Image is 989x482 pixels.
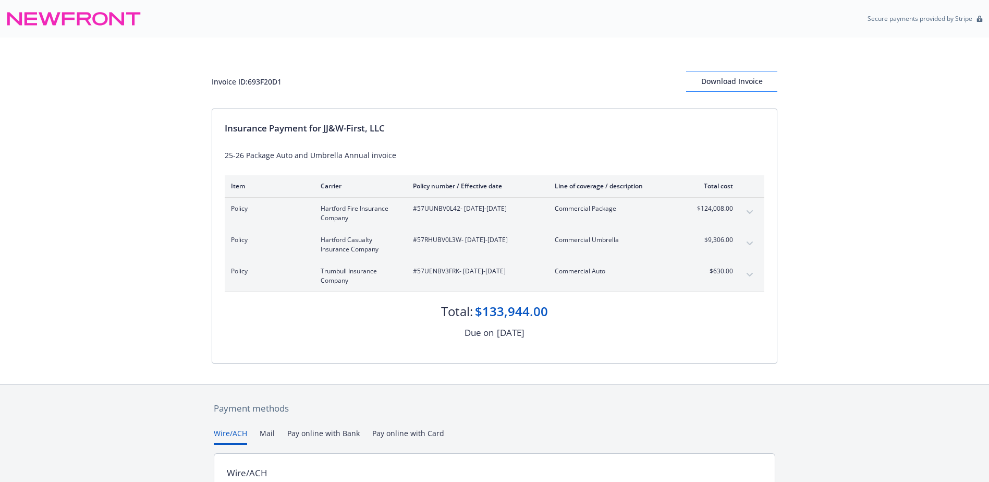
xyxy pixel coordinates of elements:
span: Policy [231,204,304,213]
div: Total: [441,303,473,320]
span: Commercial Umbrella [555,235,677,245]
div: [DATE] [497,326,524,340]
div: Invoice ID: 693F20D1 [212,76,282,87]
div: $133,944.00 [475,303,548,320]
span: #57RHUBV0L3W - [DATE]-[DATE] [413,235,538,245]
span: Trumbull Insurance Company [321,267,396,285]
button: Pay online with Bank [287,428,360,445]
span: Hartford Casualty Insurance Company [321,235,396,254]
span: #57UENBV3FRK - [DATE]-[DATE] [413,267,538,276]
div: PolicyHartford Casualty Insurance Company#57RHUBV0L3W- [DATE]-[DATE]Commercial Umbrella$9,306.00e... [225,229,764,260]
div: Download Invoice [686,71,777,91]
span: $630.00 [694,267,733,276]
div: PolicyTrumbull Insurance Company#57UENBV3FRK- [DATE]-[DATE]Commercial Auto$630.00expand content [225,260,764,292]
div: PolicyHartford Fire Insurance Company#57UUNBV0L42- [DATE]-[DATE]Commercial Package$124,008.00expa... [225,198,764,229]
button: Pay online with Card [372,428,444,445]
button: Wire/ACH [214,428,247,445]
button: Mail [260,428,275,445]
div: Line of coverage / description [555,182,677,190]
span: Hartford Fire Insurance Company [321,204,396,223]
span: Commercial Package [555,204,677,213]
span: #57UUNBV0L42 - [DATE]-[DATE] [413,204,538,213]
span: Commercial Auto [555,267,677,276]
div: Policy number / Effective date [413,182,538,190]
span: Policy [231,235,304,245]
div: Due on [465,326,494,340]
div: Insurance Payment for JJ&W-First, LLC [225,122,764,135]
div: 25-26 Package Auto and Umbrella Annual invoice [225,150,764,161]
div: Wire/ACH [227,466,267,480]
button: expand content [741,267,758,283]
button: expand content [741,235,758,252]
span: Policy [231,267,304,276]
button: expand content [741,204,758,221]
span: $124,008.00 [694,204,733,213]
div: Total cost [694,182,733,190]
div: Payment methods [214,402,775,415]
div: Carrier [321,182,396,190]
p: Secure payments provided by Stripe [868,14,972,23]
span: $9,306.00 [694,235,733,245]
button: Download Invoice [686,71,777,92]
div: Item [231,182,304,190]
